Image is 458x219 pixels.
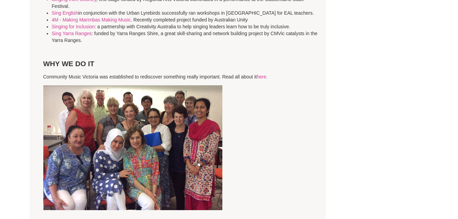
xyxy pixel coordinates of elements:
[52,10,78,16] a: Sing English
[52,30,321,44] li: : funded by Yarra Ranges Shire, a great skill-sharing and network building project by CMVic catal...
[52,17,131,23] a: 4M - Making Marimbas Making Music
[52,31,92,36] a: Sing Yarra Ranges
[257,74,268,79] a: here.
[52,16,321,23] li: . Recently completed project funded by Australian Unity
[52,10,321,16] li: in conjunction with the Urban Lyrebirds successfully ran workshops in [GEOGRAPHIC_DATA] for EAL t...
[52,23,321,30] li: : a partnership with Creativity Australia to help singing leaders learn how to be truly inclusive.
[43,73,313,80] p: Community Music Victoria was established to rediscover something really important. Read all about it
[43,59,313,68] h3: WHY WE DO IT
[52,24,95,29] a: Singing for Inclusion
